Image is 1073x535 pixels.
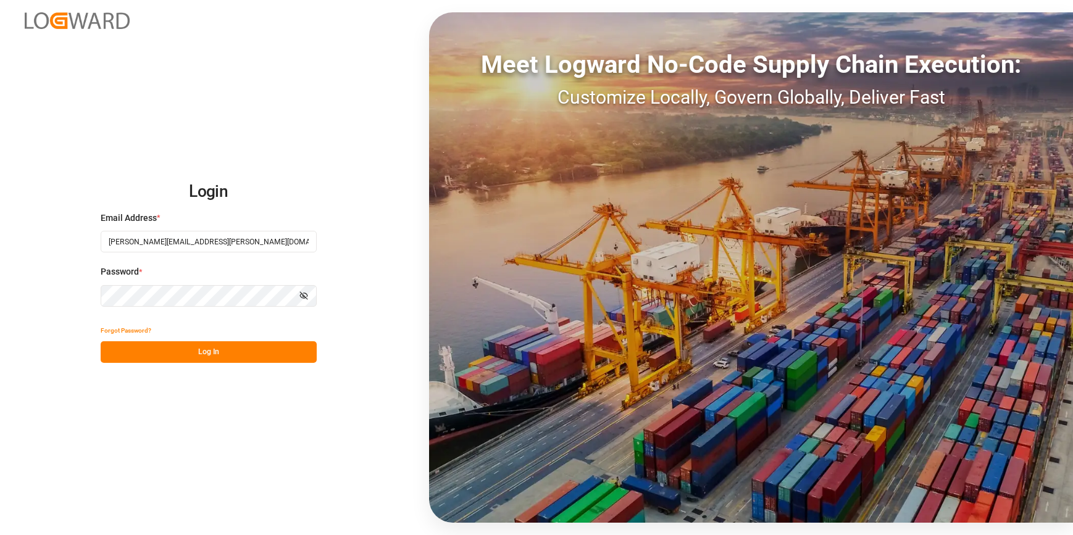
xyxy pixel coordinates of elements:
div: Meet Logward No-Code Supply Chain Execution: [429,46,1073,83]
span: Password [101,265,139,278]
button: Log In [101,341,317,363]
h2: Login [101,172,317,212]
span: Email Address [101,212,157,225]
div: Customize Locally, Govern Globally, Deliver Fast [429,83,1073,111]
input: Enter your email [101,231,317,252]
img: Logward_new_orange.png [25,12,130,29]
button: Forgot Password? [101,320,151,341]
